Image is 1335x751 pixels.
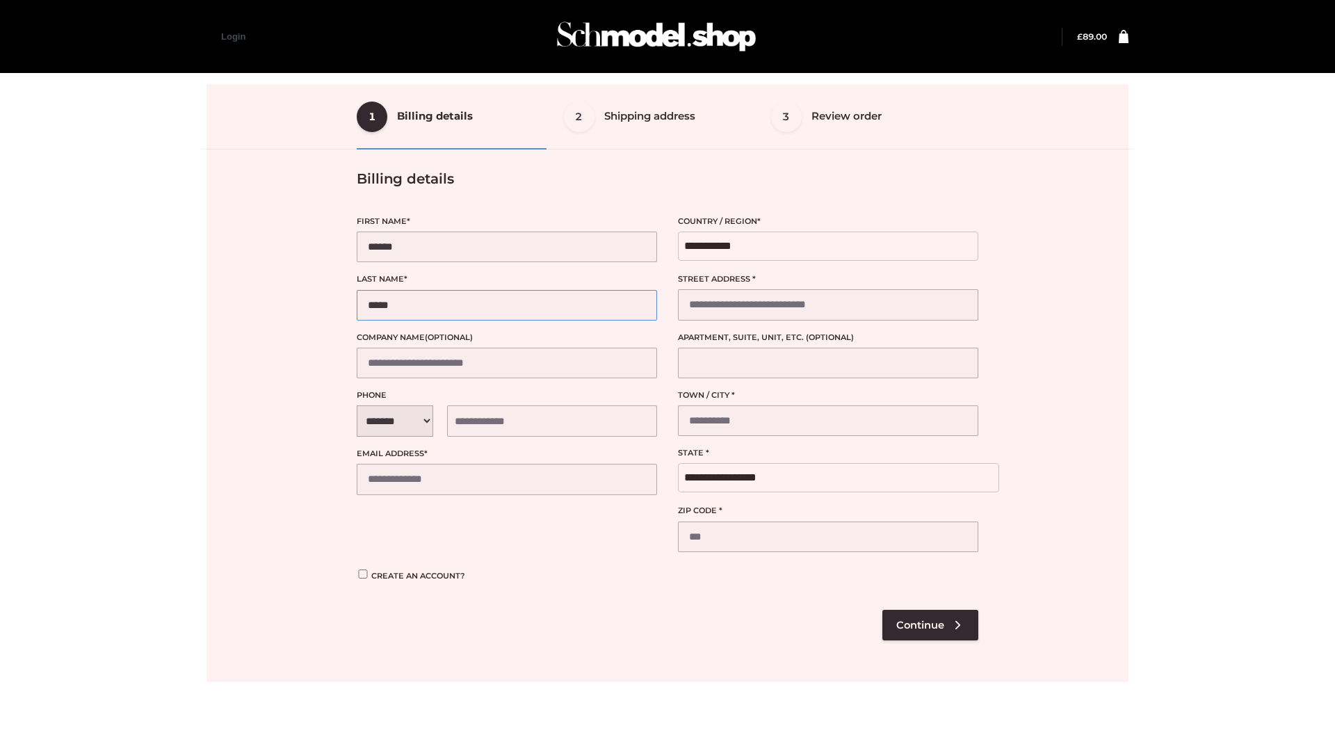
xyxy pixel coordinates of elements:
span: £ [1077,31,1083,42]
a: £89.00 [1077,31,1107,42]
img: Schmodel Admin 964 [552,9,761,64]
bdi: 89.00 [1077,31,1107,42]
a: Login [221,31,245,42]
